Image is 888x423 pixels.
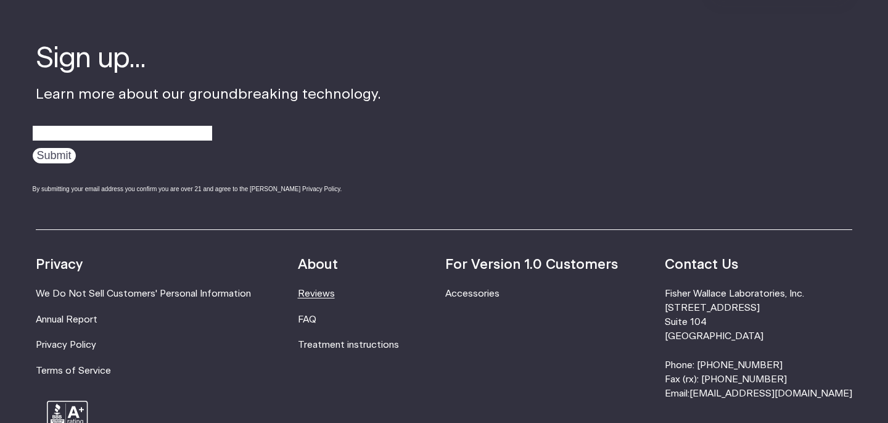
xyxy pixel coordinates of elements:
strong: Privacy [36,258,83,271]
div: By submitting your email address you confirm you are over 21 and agree to the [PERSON_NAME] Priva... [33,184,381,194]
strong: About [298,258,338,271]
a: We Do Not Sell Customers' Personal Information [36,289,251,298]
a: FAQ [298,315,316,324]
a: Privacy Policy [36,340,96,350]
strong: For Version 1.0 Customers [445,258,618,271]
h4: Sign up... [36,40,381,78]
a: Treatment instructions [298,340,399,350]
strong: Contact Us [665,258,738,271]
a: Terms of Service [36,366,111,376]
div: Learn more about our groundbreaking technology. [36,40,381,205]
a: Annual Report [36,315,97,324]
input: Submit [33,148,76,163]
a: Reviews [298,289,335,298]
li: Fisher Wallace Laboratories, Inc. [STREET_ADDRESS] Suite 104 [GEOGRAPHIC_DATA] Phone: [PHONE_NUMB... [665,287,852,401]
a: [EMAIL_ADDRESS][DOMAIN_NAME] [689,389,852,398]
a: Accessories [445,289,499,298]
